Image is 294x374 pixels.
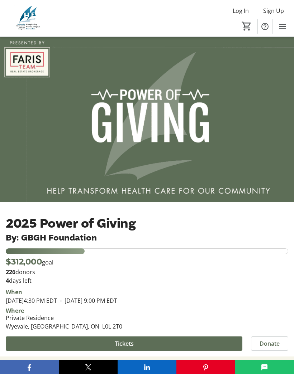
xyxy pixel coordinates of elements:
span: [DATE] 9:00 PM EDT [57,297,117,305]
div: When [6,288,22,296]
button: LinkedIn [118,360,176,374]
span: Donate [260,339,280,348]
button: Menu [275,19,290,34]
button: Tickets [6,336,242,351]
p: donors [6,268,288,276]
b: 226 [6,268,15,276]
button: Log In [227,5,255,16]
div: 27.90384615384615% of fundraising goal reached [6,248,288,254]
span: [DATE] 4:30 PM EDT [6,297,57,305]
img: Georgian Bay General Hospital Foundation's Logo [4,5,52,32]
button: X [59,360,118,374]
p: days left [6,276,288,285]
button: Pinterest [176,360,235,374]
span: 4 [6,277,9,285]
span: Tickets [115,339,134,348]
span: Log In [233,6,249,15]
p: goal [6,256,53,268]
span: - [57,297,65,305]
button: SMS [235,360,294,374]
div: Wyevale, [GEOGRAPHIC_DATA], ON L0L 2T0 [6,322,122,331]
button: Help [258,19,272,34]
button: Cart [240,20,253,33]
div: Private Residence [6,314,122,322]
div: Where [6,308,24,314]
span: By: GBGH Foundation [6,232,97,244]
button: Donate [251,336,288,351]
span: 2025 Power of Giving [6,215,136,232]
span: $312,000 [6,257,42,267]
button: Sign Up [257,5,290,16]
span: Sign Up [263,6,284,15]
